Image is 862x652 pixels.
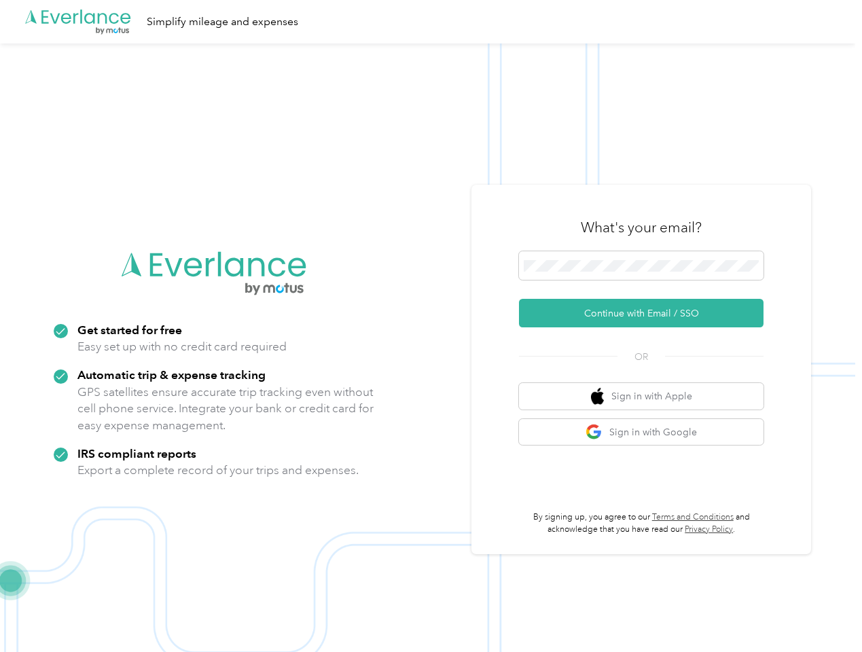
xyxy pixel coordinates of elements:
button: apple logoSign in with Apple [519,383,764,410]
p: Easy set up with no credit card required [77,338,287,355]
p: Export a complete record of your trips and expenses. [77,462,359,479]
a: Terms and Conditions [652,512,734,522]
h3: What's your email? [581,218,702,237]
img: apple logo [591,388,605,405]
button: Continue with Email / SSO [519,299,764,327]
div: Simplify mileage and expenses [147,14,298,31]
strong: IRS compliant reports [77,446,196,460]
strong: Automatic trip & expense tracking [77,367,266,382]
button: google logoSign in with Google [519,419,764,446]
a: Privacy Policy [685,524,733,535]
span: OR [617,350,665,364]
p: GPS satellites ensure accurate trip tracking even without cell phone service. Integrate your bank... [77,384,374,434]
strong: Get started for free [77,323,182,337]
img: google logo [586,424,603,441]
p: By signing up, you agree to our and acknowledge that you have read our . [519,511,764,535]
